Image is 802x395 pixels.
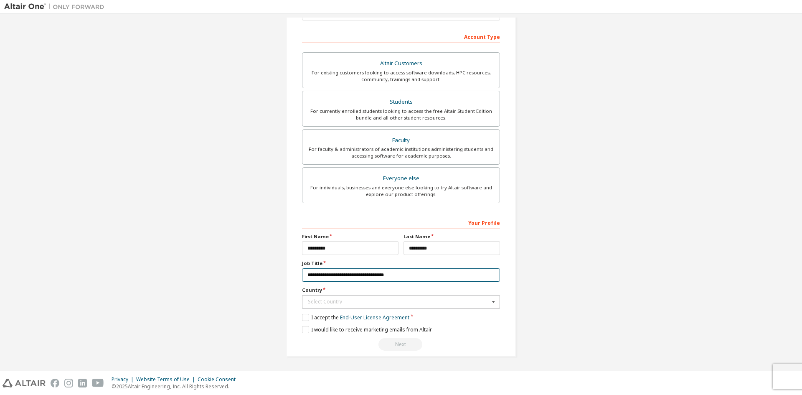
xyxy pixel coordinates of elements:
label: I would like to receive marketing emails from Altair [302,326,432,333]
a: End-User License Agreement [340,314,409,321]
p: © 2025 Altair Engineering, Inc. All Rights Reserved. [112,383,241,390]
div: Select Country [308,299,490,304]
img: instagram.svg [64,379,73,387]
img: Altair One [4,3,109,11]
div: Website Terms of Use [136,376,198,383]
div: For currently enrolled students looking to access the free Altair Student Edition bundle and all ... [307,108,495,121]
img: linkedin.svg [78,379,87,387]
div: Everyone else [307,173,495,184]
img: altair_logo.svg [3,379,46,387]
label: First Name [302,233,398,240]
label: Country [302,287,500,293]
div: Cookie Consent [198,376,241,383]
div: Altair Customers [307,58,495,69]
div: For existing customers looking to access software downloads, HPC resources, community, trainings ... [307,69,495,83]
div: For individuals, businesses and everyone else looking to try Altair software and explore our prod... [307,184,495,198]
img: youtube.svg [92,379,104,387]
div: Faculty [307,135,495,146]
label: I accept the [302,314,409,321]
div: Students [307,96,495,108]
div: Account Type [302,30,500,43]
div: Read and acccept EULA to continue [302,338,500,351]
label: Last Name [404,233,500,240]
div: Privacy [112,376,136,383]
label: Job Title [302,260,500,267]
img: facebook.svg [51,379,59,387]
div: Your Profile [302,216,500,229]
div: For faculty & administrators of academic institutions administering students and accessing softwa... [307,146,495,159]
